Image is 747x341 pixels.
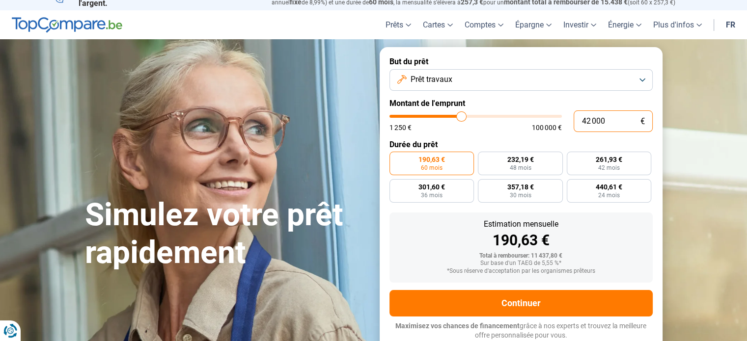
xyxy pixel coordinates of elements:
[598,192,620,198] span: 24 mois
[596,184,622,190] span: 440,61 €
[507,184,533,190] span: 357,18 €
[417,10,459,39] a: Cartes
[397,220,645,228] div: Estimation mensuelle
[509,192,531,198] span: 30 mois
[720,10,741,39] a: fr
[418,184,445,190] span: 301,60 €
[421,192,443,198] span: 36 mois
[85,196,368,272] h1: Simulez votre prêt rapidement
[532,124,562,131] span: 100 000 €
[459,10,509,39] a: Comptes
[509,165,531,171] span: 48 mois
[647,10,708,39] a: Plus d'infos
[12,17,122,33] img: TopCompare
[395,322,520,330] span: Maximisez vos chances de financement
[397,233,645,248] div: 190,63 €
[397,260,645,267] div: Sur base d'un TAEG de 5,55 %*
[389,57,653,66] label: But du prêt
[640,117,645,126] span: €
[596,156,622,163] span: 261,93 €
[389,321,653,341] p: grâce à nos experts et trouvez la meilleure offre personnalisée pour vous.
[397,253,645,260] div: Total à rembourser: 11 437,80 €
[421,165,443,171] span: 60 mois
[389,140,653,149] label: Durée du prêt
[397,268,645,275] div: *Sous réserve d'acceptation par les organismes prêteurs
[389,69,653,91] button: Prêt travaux
[389,290,653,316] button: Continuer
[418,156,445,163] span: 190,63 €
[411,74,452,85] span: Prêt travaux
[557,10,602,39] a: Investir
[598,165,620,171] span: 42 mois
[507,156,533,163] span: 232,19 €
[380,10,417,39] a: Prêts
[602,10,647,39] a: Énergie
[509,10,557,39] a: Épargne
[389,99,653,108] label: Montant de l'emprunt
[389,124,412,131] span: 1 250 €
